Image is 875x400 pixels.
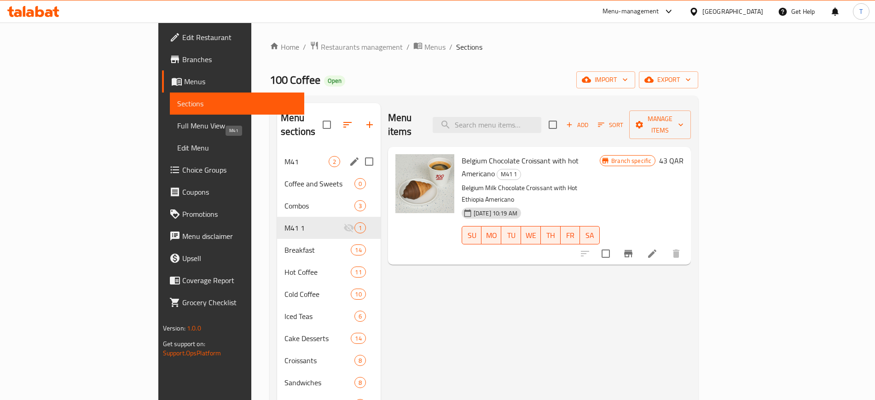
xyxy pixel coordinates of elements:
[639,71,698,88] button: export
[343,222,354,233] svg: Inactive section
[596,118,626,132] button: Sort
[647,248,658,259] a: Edit menu item
[329,156,340,167] div: items
[182,209,297,220] span: Promotions
[485,229,498,242] span: MO
[501,226,521,244] button: TU
[182,164,297,175] span: Choice Groups
[608,157,655,165] span: Branch specific
[163,338,205,350] span: Get support on:
[565,120,590,130] span: Add
[462,182,600,205] p: Belgium Milk Chocolate Croissant with Hot Ethiopia Americano
[182,253,297,264] span: Upsell
[170,93,304,115] a: Sections
[284,200,354,211] span: Combos
[456,41,482,52] span: Sections
[354,377,366,388] div: items
[592,118,629,132] span: Sort items
[598,120,623,130] span: Sort
[162,269,304,291] a: Coverage Report
[303,41,306,52] li: /
[462,154,579,180] span: Belgium Chocolate Croissant with hot Americano
[162,203,304,225] a: Promotions
[584,229,596,242] span: SA
[284,355,354,366] div: Croissants
[162,26,304,48] a: Edit Restaurant
[277,283,381,305] div: Cold Coffee10
[163,322,185,334] span: Version:
[182,275,297,286] span: Coverage Report
[659,154,684,167] h6: 43 QAR
[355,378,365,387] span: 8
[359,114,381,136] button: Add section
[284,178,354,189] span: Coffee and Sweets
[310,41,403,53] a: Restaurants management
[277,239,381,261] div: Breakfast14
[466,229,478,242] span: SU
[351,246,365,255] span: 14
[351,267,365,278] div: items
[351,290,365,299] span: 10
[562,118,592,132] button: Add
[424,41,446,52] span: Menus
[284,377,354,388] div: Sandwiches
[277,349,381,371] div: Croissants8
[277,151,381,173] div: M412edit
[355,180,365,188] span: 0
[354,311,366,322] div: items
[177,142,297,153] span: Edit Menu
[182,231,297,242] span: Menu disclaimer
[270,41,698,53] nav: breadcrumb
[321,41,403,52] span: Restaurants management
[525,229,537,242] span: WE
[388,111,422,139] h2: Menu items
[497,169,521,180] span: M41 1
[543,115,562,134] span: Select section
[354,200,366,211] div: items
[182,32,297,43] span: Edit Restaurant
[596,244,615,263] span: Select to update
[277,261,381,283] div: Hot Coffee11
[351,289,365,300] div: items
[177,98,297,109] span: Sections
[413,41,446,53] a: Menus
[284,222,343,233] div: M41 1
[284,156,329,167] span: M41
[351,334,365,343] span: 14
[541,226,561,244] button: TH
[162,48,304,70] a: Branches
[354,178,366,189] div: items
[324,77,345,85] span: Open
[637,113,684,136] span: Manage items
[277,327,381,349] div: Cake Desserts14
[351,333,365,344] div: items
[576,71,635,88] button: import
[336,114,359,136] span: Sort sections
[348,155,361,168] button: edit
[617,243,639,265] button: Branch-specific-item
[284,267,351,278] span: Hot Coffee
[603,6,659,17] div: Menu-management
[184,76,297,87] span: Menus
[162,181,304,203] a: Coupons
[284,244,351,255] div: Breakfast
[521,226,541,244] button: WE
[395,154,454,213] img: Belgium Chocolate Croissant with hot Americano
[351,268,365,277] span: 11
[162,159,304,181] a: Choice Groups
[284,333,351,344] span: Cake Desserts
[182,54,297,65] span: Branches
[277,305,381,327] div: Iced Teas6
[354,222,366,233] div: items
[584,74,628,86] span: import
[270,70,320,90] span: 100 Coffee
[284,289,351,300] span: Cold Coffee
[406,41,410,52] li: /
[561,226,580,244] button: FR
[324,75,345,87] div: Open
